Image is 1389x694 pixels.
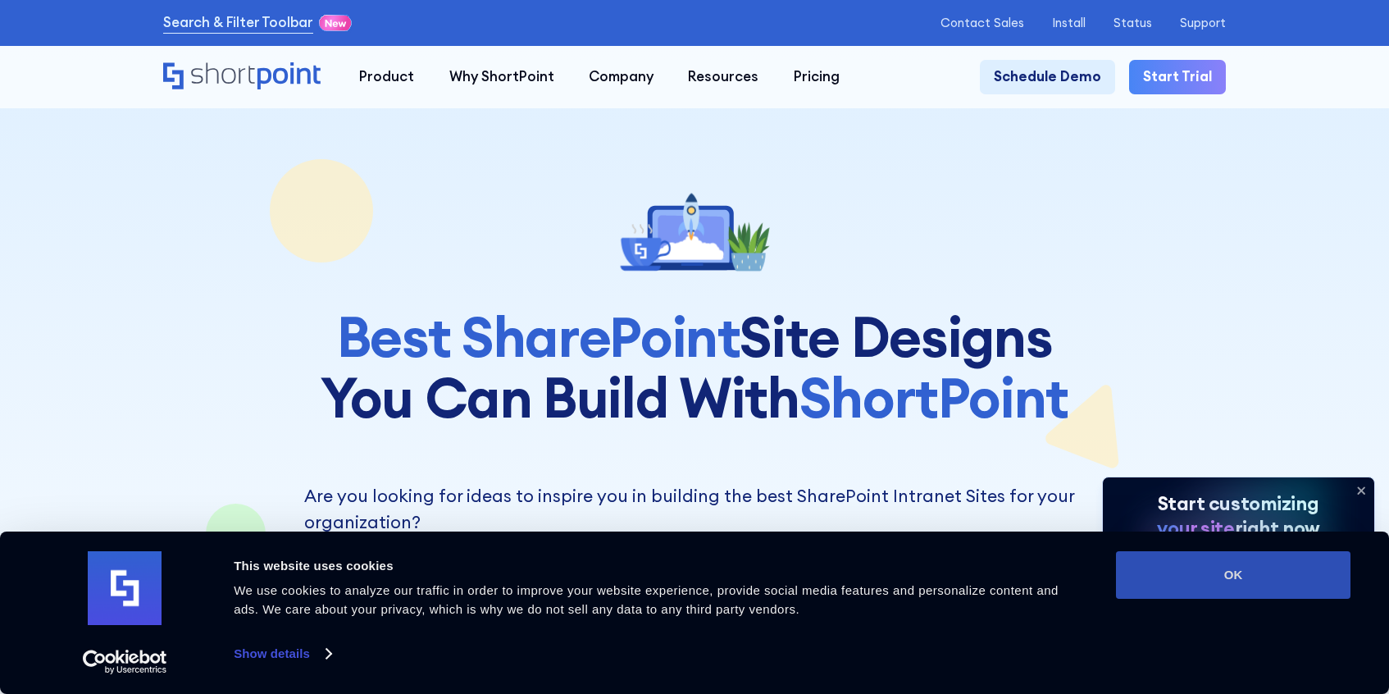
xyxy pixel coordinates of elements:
a: Home [163,62,325,93]
div: Product [359,66,414,87]
h1: Site Designs You Can Build With [304,306,1086,428]
div: This website uses cookies [234,556,1079,576]
div: Why ShortPoint [449,66,554,87]
a: Company [572,60,671,94]
a: Contact Sales [940,16,1024,30]
a: Show details [234,641,330,666]
span: Best SharePoint [337,301,740,372]
a: Support [1180,16,1226,30]
div: Pricing [794,66,840,87]
a: Status [1113,16,1152,30]
a: Search & Filter Toolbar [163,12,313,33]
span: ShortPoint [799,362,1068,432]
div: Resources [688,66,758,87]
img: logo [88,551,162,625]
a: Install [1052,16,1086,30]
a: Usercentrics Cookiebot - opens in a new window [53,650,197,674]
a: Why ShortPoint [431,60,571,94]
a: Start Trial [1129,60,1226,94]
a: Resources [671,60,776,94]
a: Pricing [776,60,857,94]
div: Company [589,66,654,87]
a: Schedule Demo [980,60,1115,94]
button: OK [1116,551,1350,599]
span: We use cookies to analyze our traffic in order to improve your website experience, provide social... [234,583,1059,616]
a: Product [342,60,431,94]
